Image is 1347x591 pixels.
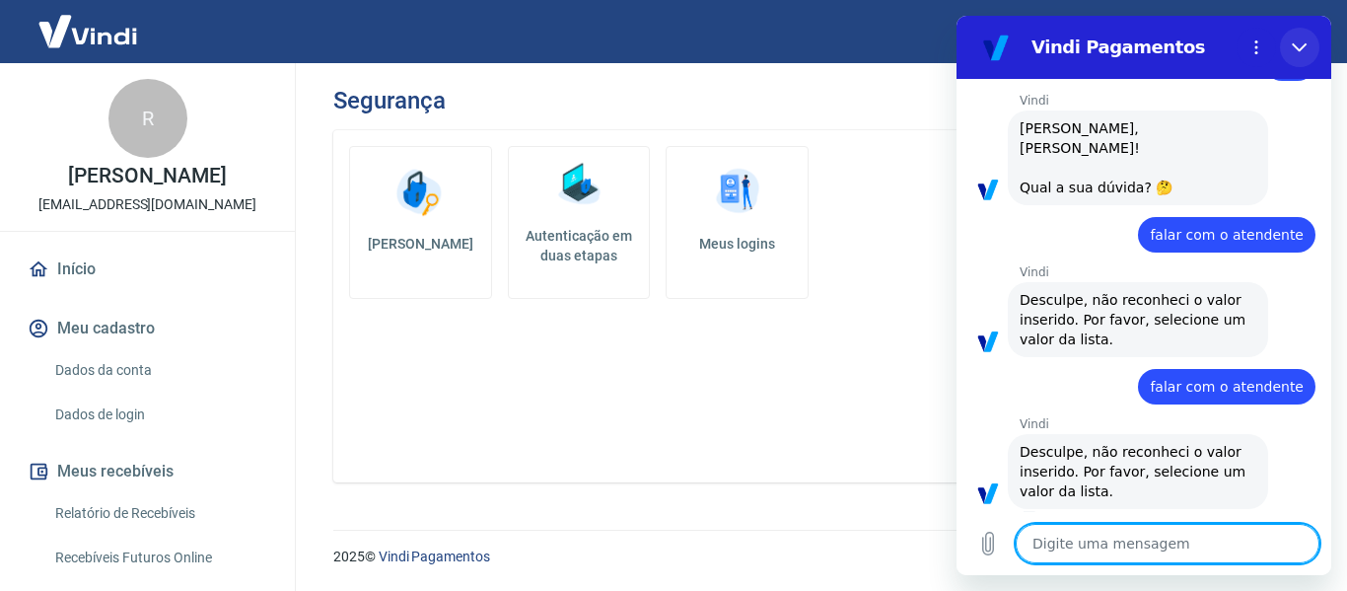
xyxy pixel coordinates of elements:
[47,538,271,578] a: Recebíveis Futuros Online
[24,450,271,493] button: Meus recebíveis
[366,234,475,254] h5: [PERSON_NAME]
[1252,14,1323,50] button: Sair
[957,16,1331,575] iframe: Janela de mensagens
[708,163,767,222] img: Meus logins
[666,146,809,299] a: Meus logins
[682,234,792,254] h5: Meus logins
[68,166,226,186] p: [PERSON_NAME]
[47,493,271,534] a: Relatório de Recebíveis
[333,547,1300,567] p: 2025 ©
[508,146,651,299] a: Autenticação em duas etapas
[517,226,642,265] h5: Autenticação em duas etapas
[390,163,450,222] img: Alterar senha
[379,549,490,564] a: Vindi Pagamentos
[24,307,271,350] button: Meu cadastro
[349,146,492,299] a: [PERSON_NAME]
[333,87,445,114] h3: Segurança
[108,79,187,158] div: R
[549,155,608,214] img: Autenticação em duas etapas
[24,248,271,291] a: Início
[47,350,271,391] a: Dados da conta
[38,194,256,215] p: [EMAIL_ADDRESS][DOMAIN_NAME]
[24,1,152,61] img: Vindi
[47,395,271,435] a: Dados de login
